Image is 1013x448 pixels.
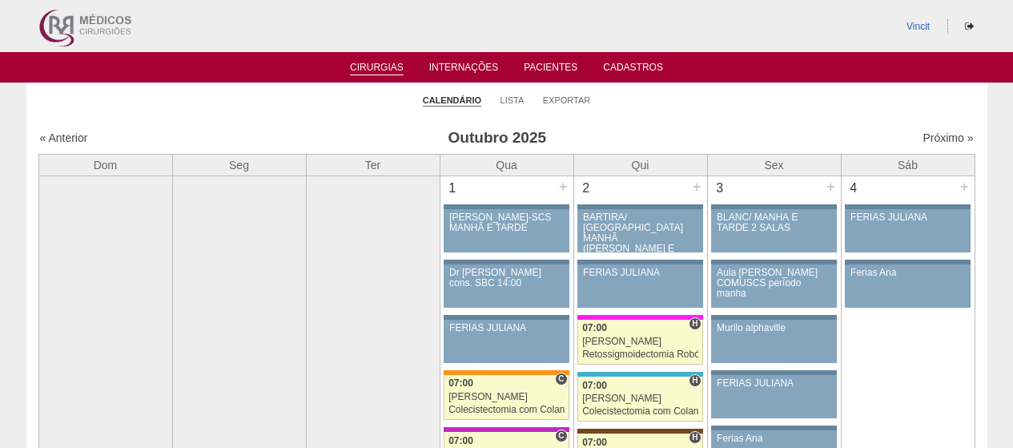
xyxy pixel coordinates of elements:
a: Aula [PERSON_NAME] COMUSCS período manha [711,264,836,308]
th: Dom [38,154,172,176]
div: Key: São Luiz - SCS [444,370,569,375]
div: + [557,176,570,197]
span: 07:00 [448,435,473,446]
div: Key: Aviso [711,260,836,264]
div: + [824,176,838,197]
a: FERIAS JULIANA [577,264,702,308]
h3: Outubro 2025 [263,127,730,150]
span: Hospital [689,374,701,387]
div: Murilo alphaville [717,323,831,333]
a: FERIAS JULIANA [845,209,970,252]
a: H 07:00 [PERSON_NAME] Colecistectomia com Colangiografia VL [577,377,702,422]
div: Aula [PERSON_NAME] COMUSCS período manha [717,268,831,300]
a: Lista [500,95,525,106]
a: Ferias Ana [845,264,970,308]
th: Sáb [841,154,975,176]
div: Key: Aviso [444,260,569,264]
div: FERIAS JULIANA [717,378,831,389]
i: Sair [965,22,974,31]
div: Key: Aviso [577,204,702,209]
div: FERIAS JULIANA [583,268,697,278]
a: [PERSON_NAME]-SCS MANHÃ E TARDE [444,209,569,252]
a: Internações [429,62,499,78]
div: + [958,176,971,197]
div: FERIAS JULIANA [850,212,965,223]
a: « Anterior [40,131,88,144]
div: Key: Aviso [577,260,702,264]
div: 1 [440,176,465,200]
div: [PERSON_NAME] [448,392,565,402]
div: 2 [574,176,599,200]
div: Key: Neomater [577,372,702,377]
span: 07:00 [582,322,607,333]
span: Consultório [555,373,567,385]
div: Key: Aviso [711,204,836,209]
a: Vincit [906,21,930,32]
a: FERIAS JULIANA [444,320,569,363]
div: Ferias Ana [717,434,831,444]
a: Exportar [543,95,591,106]
th: Qui [573,154,707,176]
a: Calendário [423,95,481,107]
div: [PERSON_NAME]-SCS MANHÃ E TARDE [449,212,564,233]
div: Key: Aviso [444,315,569,320]
span: 07:00 [448,377,473,389]
span: 07:00 [582,437,607,448]
th: Seg [172,154,306,176]
a: FERIAS JULIANA [711,375,836,418]
a: Cadastros [603,62,663,78]
th: Ter [306,154,440,176]
a: Próximo » [923,131,973,144]
div: Key: Aviso [711,315,836,320]
a: BLANC/ MANHÃ E TARDE 2 SALAS [711,209,836,252]
th: Sex [707,154,841,176]
div: Key: Aviso [711,426,836,430]
div: BLANC/ MANHÃ E TARDE 2 SALAS [717,212,831,233]
div: + [690,176,704,197]
div: Retossigmoidectomia Robótica [582,349,698,360]
a: Cirurgias [350,62,404,75]
a: Pacientes [524,62,577,78]
div: Colecistectomia com Colangiografia VL [448,405,565,415]
div: Dr [PERSON_NAME] cons. SBC 14:00 [449,268,564,289]
span: Consultório [555,430,567,442]
a: Murilo alphaville [711,320,836,363]
div: Key: Aviso [711,370,836,375]
div: Key: Aviso [845,204,970,209]
a: BARTIRA/ [GEOGRAPHIC_DATA] MANHÃ ([PERSON_NAME] E ANA)/ SANTA JOANA -TARDE [577,209,702,252]
div: 4 [842,176,866,200]
span: Hospital [689,317,701,330]
div: 3 [708,176,733,200]
a: C 07:00 [PERSON_NAME] Colecistectomia com Colangiografia VL [444,375,569,420]
div: Key: Aviso [845,260,970,264]
th: Qua [440,154,573,176]
div: Key: Santa Joana [577,429,702,434]
div: Ferias Ana [850,268,965,278]
div: FERIAS JULIANA [449,323,564,333]
div: Key: Pro Matre [577,315,702,320]
span: 07:00 [582,380,607,391]
div: [PERSON_NAME] [582,337,698,347]
a: H 07:00 [PERSON_NAME] Retossigmoidectomia Robótica [577,320,702,365]
span: Hospital [689,431,701,444]
div: [PERSON_NAME] [582,394,698,404]
div: BARTIRA/ [GEOGRAPHIC_DATA] MANHÃ ([PERSON_NAME] E ANA)/ SANTA JOANA -TARDE [583,212,697,276]
div: Key: Maria Braido [444,427,569,432]
div: Colecistectomia com Colangiografia VL [582,406,698,417]
div: Key: Aviso [444,204,569,209]
a: Dr [PERSON_NAME] cons. SBC 14:00 [444,264,569,308]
